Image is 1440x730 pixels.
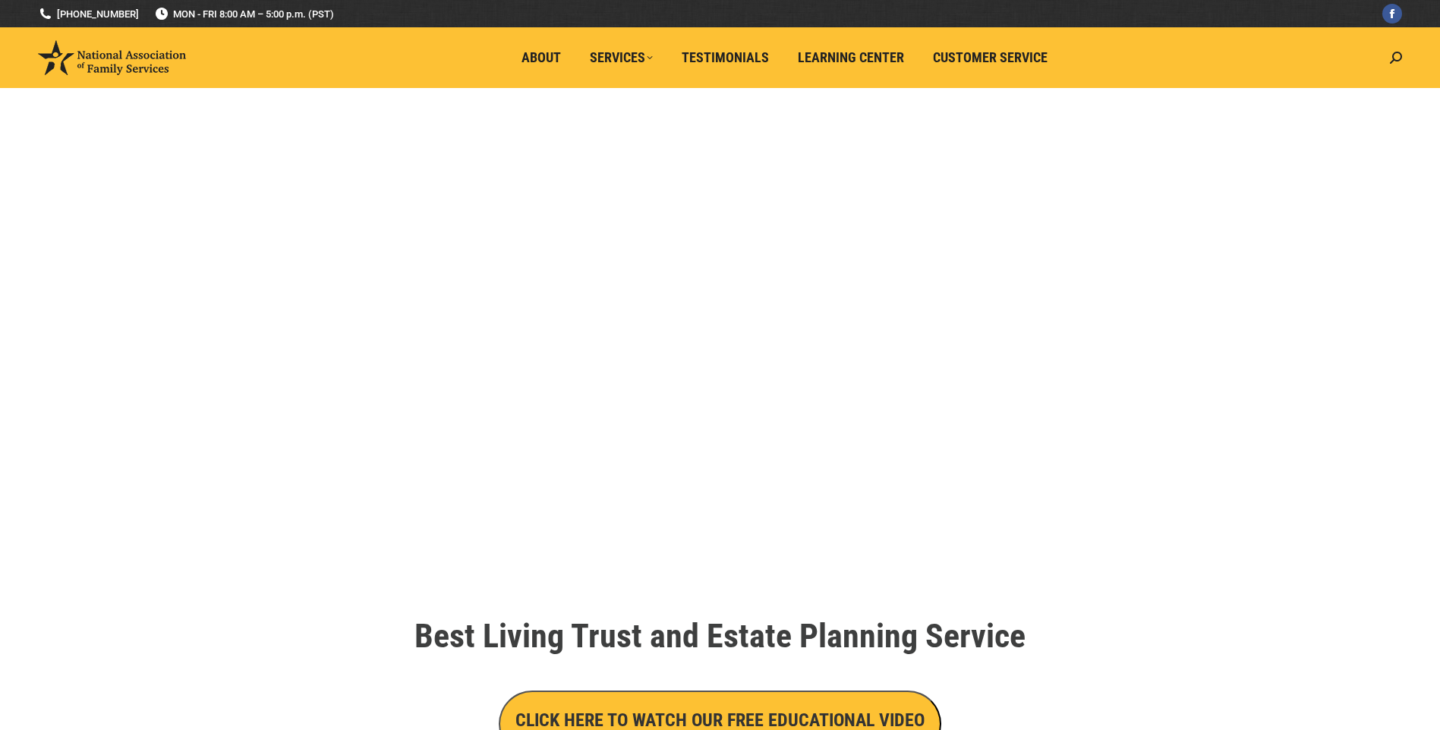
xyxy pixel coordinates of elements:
[295,619,1145,653] h1: Best Living Trust and Estate Planning Service
[590,49,653,66] span: Services
[798,49,904,66] span: Learning Center
[499,713,941,729] a: CLICK HERE TO WATCH OUR FREE EDUCATIONAL VIDEO
[154,7,334,21] span: MON - FRI 8:00 AM – 5:00 p.m. (PST)
[38,40,186,75] img: National Association of Family Services
[787,43,915,72] a: Learning Center
[1382,4,1402,24] a: Facebook page opens in new window
[922,43,1058,72] a: Customer Service
[511,43,572,72] a: About
[933,49,1048,66] span: Customer Service
[671,43,780,72] a: Testimonials
[38,7,139,21] a: [PHONE_NUMBER]
[682,49,769,66] span: Testimonials
[521,49,561,66] span: About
